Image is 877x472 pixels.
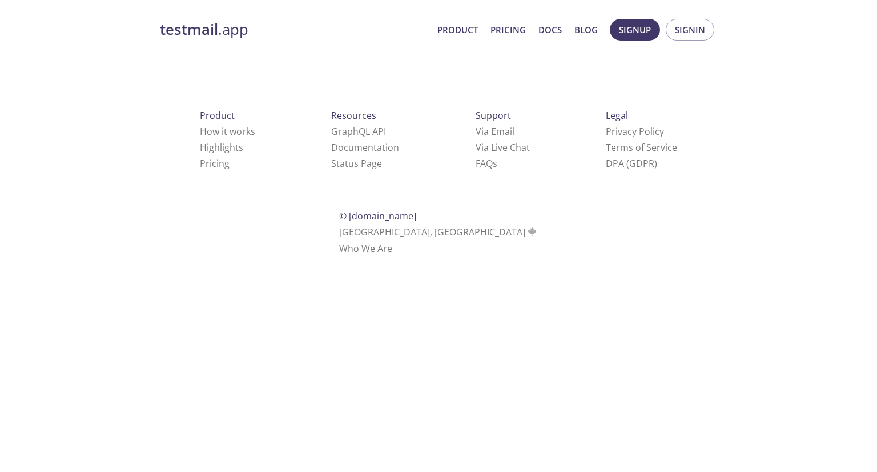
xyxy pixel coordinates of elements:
a: Privacy Policy [606,125,664,138]
a: Pricing [490,22,526,37]
a: Documentation [331,141,399,154]
a: Status Page [331,157,382,170]
span: Signup [619,22,651,37]
a: Via Email [476,125,514,138]
a: Via Live Chat [476,141,530,154]
a: Product [437,22,478,37]
span: Support [476,109,511,122]
span: Resources [331,109,376,122]
span: s [493,157,497,170]
span: Product [200,109,235,122]
a: Docs [538,22,562,37]
a: Pricing [200,157,230,170]
span: © [DOMAIN_NAME] [339,210,416,222]
span: [GEOGRAPHIC_DATA], [GEOGRAPHIC_DATA] [339,226,538,238]
a: Terms of Service [606,141,677,154]
a: How it works [200,125,255,138]
button: Signin [666,19,714,41]
a: testmail.app [160,20,428,39]
strong: testmail [160,19,218,39]
a: Who We Are [339,242,392,255]
button: Signup [610,19,660,41]
span: Signin [675,22,705,37]
a: FAQ [476,157,497,170]
a: DPA (GDPR) [606,157,657,170]
span: Legal [606,109,628,122]
a: GraphQL API [331,125,386,138]
a: Blog [574,22,598,37]
a: Highlights [200,141,243,154]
